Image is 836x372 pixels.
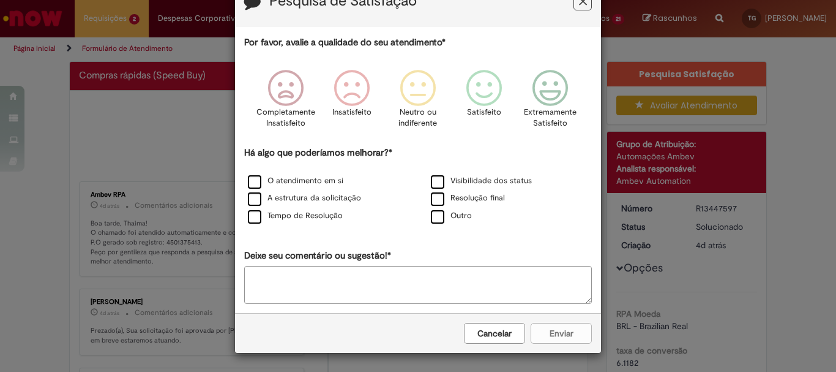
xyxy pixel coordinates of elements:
p: Neutro ou indiferente [396,107,440,129]
div: Completamente Insatisfeito [254,61,316,145]
label: Outro [431,210,472,222]
div: Extremamente Satisfeito [519,61,581,145]
label: Visibilidade dos status [431,175,532,187]
label: Resolução final [431,192,505,204]
label: Por favor, avalie a qualidade do seu atendimento* [244,36,446,49]
p: Extremamente Satisfeito [524,107,577,129]
div: Neutro ou indiferente [387,61,449,145]
div: Insatisfeito [321,61,383,145]
label: O atendimento em si [248,175,343,187]
p: Satisfeito [467,107,501,118]
p: Completamente Insatisfeito [256,107,315,129]
label: Deixe seu comentário ou sugestão!* [244,249,391,262]
button: Cancelar [464,323,525,344]
div: Satisfeito [453,61,515,145]
div: Há algo que poderíamos melhorar?* [244,146,592,226]
label: A estrutura da solicitação [248,192,361,204]
p: Insatisfeito [332,107,371,118]
label: Tempo de Resolução [248,210,343,222]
